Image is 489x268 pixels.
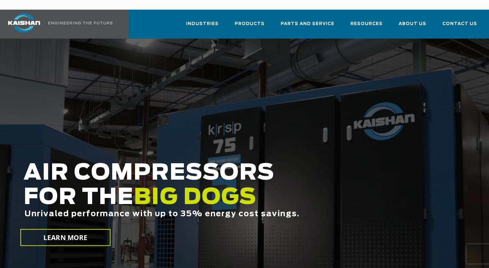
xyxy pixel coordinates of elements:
span: About Us [399,20,426,28]
a: LEARN MORE [20,229,111,246]
span: Unrivaled performance with up to 35% energy cost savings. [24,210,300,218]
a: Industries [186,15,219,37]
a: Products [235,15,265,37]
h2: AIR COMPRESSORS FOR THE [23,161,391,238]
a: Contact Us [442,15,477,37]
span: BIG DOGS [134,187,257,209]
a: Parts and Service [281,15,334,37]
span: LEARN MORE [43,233,88,242]
span: Resources [350,20,383,28]
a: Resources [350,15,383,37]
img: Engineering the future [48,22,113,24]
span: Contact Us [442,20,477,28]
span: Products [235,20,265,28]
a: About Us [399,15,426,37]
span: Parts and Service [281,20,334,28]
span: Industries [186,20,219,28]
